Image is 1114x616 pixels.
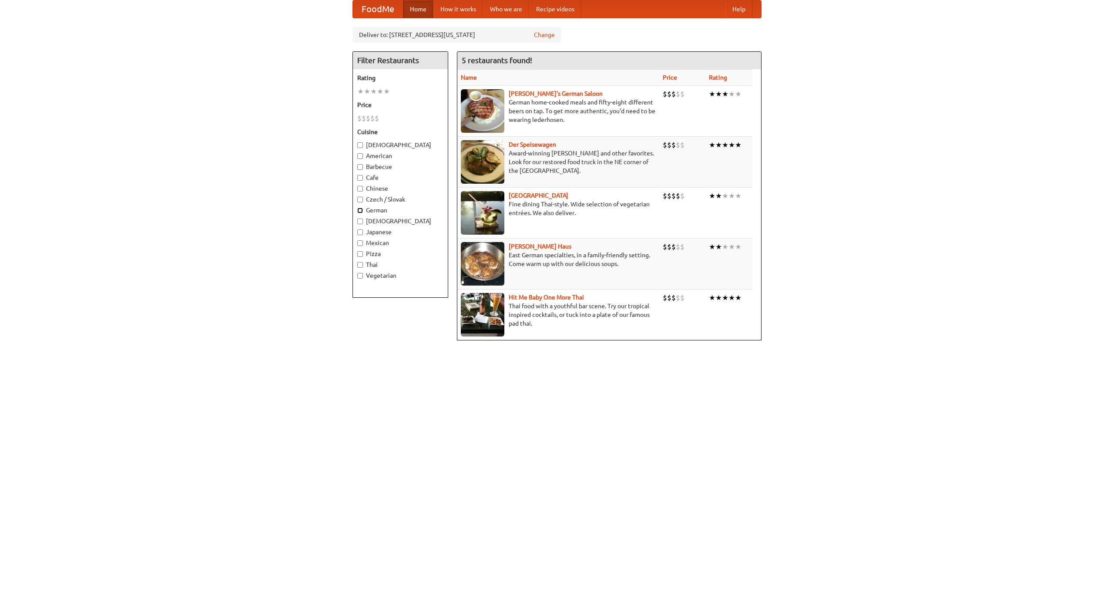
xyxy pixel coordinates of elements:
li: ★ [735,140,742,150]
input: Cafe [357,175,363,181]
a: [GEOGRAPHIC_DATA] [509,192,568,199]
li: ★ [728,293,735,303]
li: ★ [715,293,722,303]
li: $ [671,293,676,303]
a: Name [461,74,477,81]
label: [DEMOGRAPHIC_DATA] [357,141,443,149]
li: ★ [357,87,364,96]
li: $ [676,89,680,99]
li: ★ [715,140,722,150]
input: Japanese [357,229,363,235]
input: Mexican [357,240,363,246]
input: Pizza [357,251,363,257]
p: Fine dining Thai-style. Wide selection of vegetarian entrées. We also deliver. [461,200,656,217]
input: [DEMOGRAPHIC_DATA] [357,219,363,224]
li: ★ [709,242,715,252]
label: Japanese [357,228,443,236]
a: [PERSON_NAME]'s German Saloon [509,90,603,97]
li: ★ [370,87,377,96]
input: German [357,208,363,213]
a: How it works [433,0,483,18]
li: ★ [728,191,735,201]
li: ★ [722,140,728,150]
a: Hit Me Baby One More Thai [509,294,584,301]
li: $ [676,191,680,201]
li: $ [663,89,667,99]
li: ★ [709,140,715,150]
li: $ [667,191,671,201]
h4: Filter Restaurants [353,52,448,69]
input: American [357,153,363,159]
input: Chinese [357,186,363,192]
li: $ [680,191,685,201]
li: ★ [709,191,715,201]
li: $ [362,114,366,123]
a: Recipe videos [529,0,581,18]
p: Thai food with a youthful bar scene. Try our tropical inspired cocktails, or tuck into a plate of... [461,302,656,328]
h5: Cuisine [357,128,443,136]
li: ★ [383,87,390,96]
label: Chinese [357,184,443,193]
input: Thai [357,262,363,268]
p: East German specialties, in a family-friendly setting. Come warm up with our delicious soups. [461,251,656,268]
li: $ [667,140,671,150]
input: Czech / Slovak [357,197,363,202]
input: Barbecue [357,164,363,170]
a: Help [725,0,752,18]
img: kohlhaus.jpg [461,242,504,286]
li: ★ [735,191,742,201]
h5: Price [357,101,443,109]
li: ★ [722,293,728,303]
a: Home [403,0,433,18]
li: $ [676,293,680,303]
img: speisewagen.jpg [461,140,504,184]
li: $ [366,114,370,123]
li: ★ [728,242,735,252]
h5: Rating [357,74,443,82]
p: Award-winning [PERSON_NAME] and other favorites. Look for our restored food truck in the NE corne... [461,149,656,175]
li: $ [680,89,685,99]
label: Thai [357,260,443,269]
label: Czech / Slovak [357,195,443,204]
li: $ [375,114,379,123]
li: ★ [735,89,742,99]
label: American [357,151,443,160]
li: ★ [709,89,715,99]
li: ★ [735,242,742,252]
li: $ [357,114,362,123]
label: German [357,206,443,215]
input: Vegetarian [357,273,363,279]
li: $ [663,140,667,150]
li: $ [680,140,685,150]
label: Mexican [357,239,443,247]
li: ★ [728,140,735,150]
li: $ [680,242,685,252]
li: ★ [728,89,735,99]
li: ★ [715,242,722,252]
li: ★ [709,293,715,303]
a: Rating [709,74,727,81]
li: ★ [715,191,722,201]
img: esthers.jpg [461,89,504,133]
a: Der Speisewagen [509,141,556,148]
img: satay.jpg [461,191,504,235]
li: $ [676,242,680,252]
li: ★ [722,191,728,201]
li: $ [663,242,667,252]
div: Deliver to: [STREET_ADDRESS][US_STATE] [352,27,561,43]
li: ★ [377,87,383,96]
li: $ [671,140,676,150]
label: Barbecue [357,162,443,171]
li: $ [671,191,676,201]
input: [DEMOGRAPHIC_DATA] [357,142,363,148]
li: $ [680,293,685,303]
b: [PERSON_NAME] Haus [509,243,571,250]
li: $ [663,191,667,201]
label: Pizza [357,249,443,258]
ng-pluralize: 5 restaurants found! [462,56,532,64]
p: German home-cooked meals and fifty-eight different beers on tap. To get more authentic, you'd nee... [461,98,656,124]
label: Cafe [357,173,443,182]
